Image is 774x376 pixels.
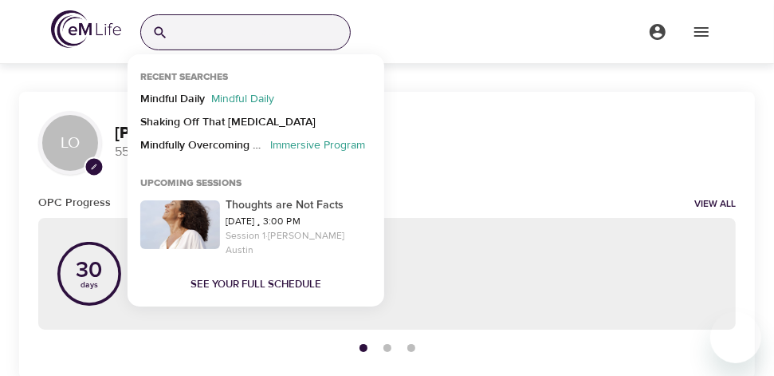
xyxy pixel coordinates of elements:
button: menu [635,10,679,53]
div: Recent Searches [128,71,241,91]
button: See your full schedule [191,275,321,294]
h6: OPC Progress [38,194,111,212]
p: Thoughts are Not Facts [226,197,371,214]
h3: [PERSON_NAME] [115,125,736,143]
p: [DATE] ¸ 3:00 PM [226,214,371,228]
img: 24.jpg [140,200,220,249]
a: View all notifications [694,198,736,212]
p: Shaking Off That [MEDICAL_DATA] [140,114,316,137]
p: 30 [77,259,103,282]
p: 5563 Mindful Minutes [115,143,736,161]
input: Find programs, teachers, etc... [175,15,350,49]
img: logo [51,10,121,48]
p: days [77,282,103,288]
p: 30 Days Achieved [140,255,717,276]
div: Upcoming Sessions [128,177,254,197]
button: menu [679,10,723,53]
p: Mindful Daily [140,91,205,114]
p: Immersive Program [264,137,371,160]
p: Session 1 · [PERSON_NAME] Austin [226,228,371,257]
p: Mindful Daily [205,91,281,114]
p: Congratulations on earning all rewards! [140,276,717,293]
div: LO [38,111,102,175]
p: Mindfully Overcoming Addictive Behaviors [140,137,264,160]
iframe: Button to launch messaging window [710,312,761,363]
